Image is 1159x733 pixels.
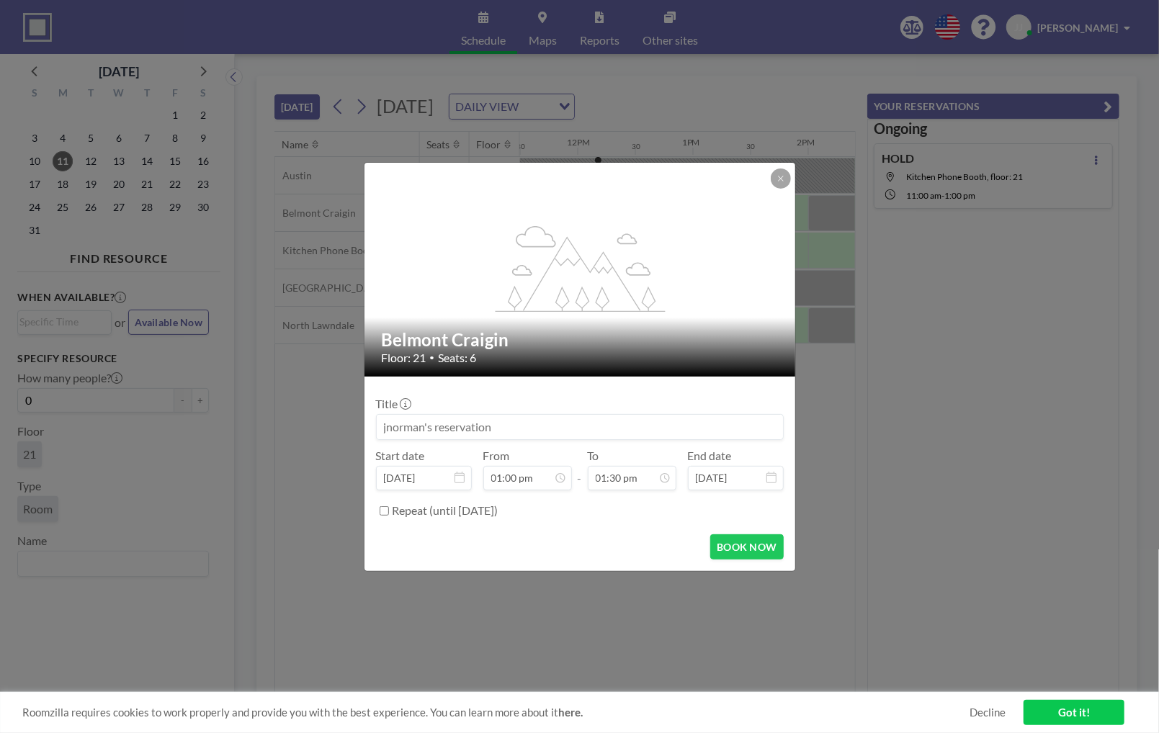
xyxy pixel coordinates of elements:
input: jnorman's reservation [377,415,783,439]
label: Start date [376,449,425,463]
h2: Belmont Craigin [382,329,779,351]
label: End date [688,449,732,463]
span: Seats: 6 [439,351,477,365]
span: • [430,352,435,363]
label: From [483,449,510,463]
a: Decline [970,706,1006,719]
a: here. [558,706,583,719]
span: Roomzilla requires cookies to work properly and provide you with the best experience. You can lea... [22,706,970,719]
label: Repeat (until [DATE]) [393,503,498,518]
a: Got it! [1024,700,1124,725]
g: flex-grow: 1.2; [495,225,665,311]
button: BOOK NOW [710,534,783,559]
label: Title [376,397,410,411]
span: - [578,454,582,485]
label: To [588,449,599,463]
span: Floor: 21 [382,351,426,365]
